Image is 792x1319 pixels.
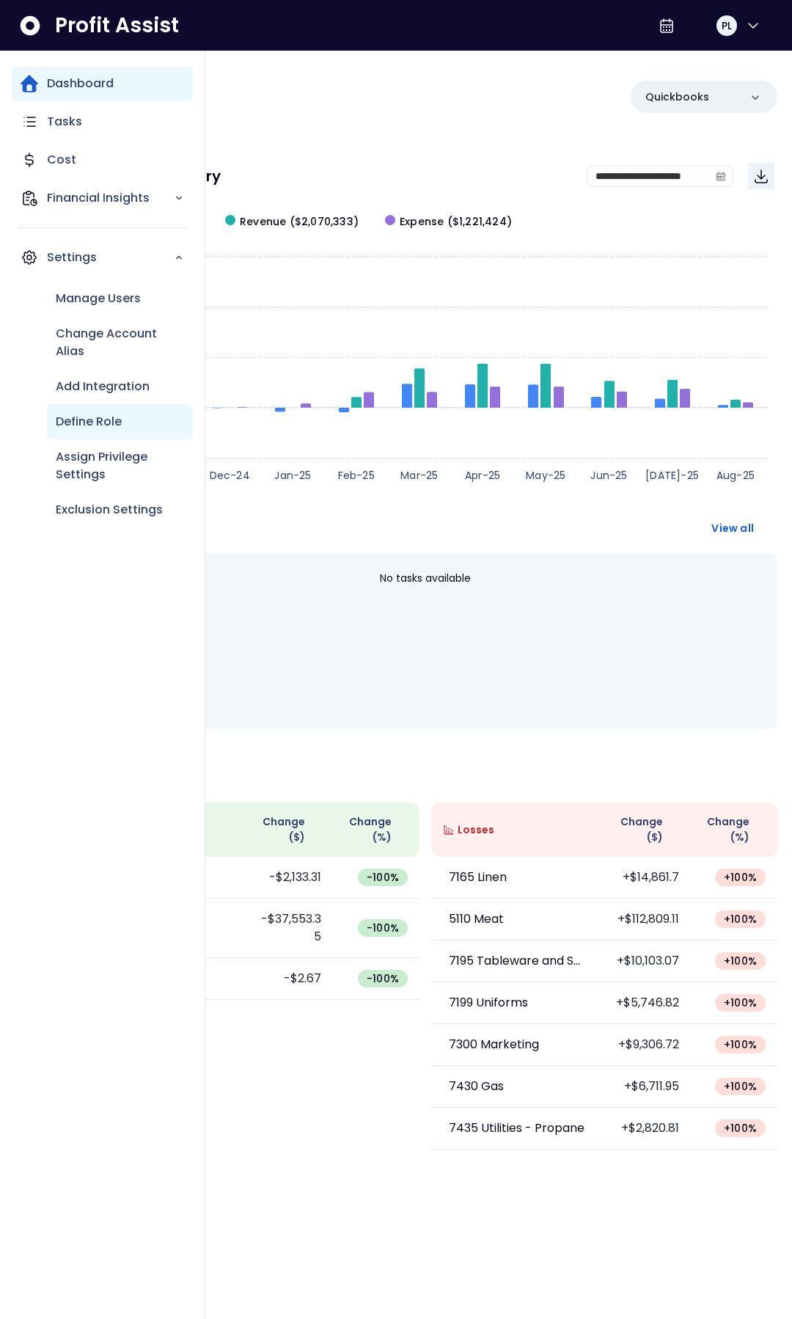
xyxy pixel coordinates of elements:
text: Apr-25 [465,468,500,483]
button: Download [748,163,774,189]
p: Financial Insights [47,189,174,207]
p: Exclusion Settings [56,501,163,519]
span: -100 % [367,870,399,885]
span: Revenue ($2,070,333) [240,214,359,230]
span: Losses [458,822,494,838]
text: May-25 [526,468,565,483]
span: Expense ($1,221,424) [400,214,512,230]
span: + 100 % [724,1121,757,1136]
p: Tasks [47,113,82,131]
td: +$6,711.95 [604,1066,691,1108]
button: View all [700,515,766,541]
span: + 100 % [724,1079,757,1094]
text: Jan-25 [274,468,311,483]
td: +$10,103.07 [604,940,691,982]
td: +$2,820.81 [604,1108,691,1150]
span: PL [722,18,732,33]
p: Settings [47,249,174,266]
p: 7195 Tableware and Smallwares [449,952,587,970]
p: Cost [47,151,76,169]
p: 7165 Linen [449,869,507,886]
span: -100 % [367,921,399,935]
td: +$9,306.72 [604,1024,691,1066]
span: + 100 % [724,1037,757,1052]
span: Change ( $ ) [616,814,663,845]
span: Change (%) [703,814,749,845]
td: +$5,746.82 [604,982,691,1024]
span: View all [711,521,754,536]
td: -$2.67 [246,958,333,1000]
span: Profit Assist [55,12,179,39]
text: Aug-25 [716,468,755,483]
span: Change (%) [345,814,392,845]
text: Jun-25 [590,468,627,483]
span: + 100 % [724,870,757,885]
p: Quickbooks [645,89,709,105]
text: Dec-24 [210,468,250,483]
p: 5110 Meat [449,910,504,928]
p: Define Role [56,413,122,431]
p: 7435 Utilities - Propane [449,1119,584,1137]
p: Change Account Alias [56,325,184,360]
p: Dashboard [47,75,114,92]
span: + 100 % [724,995,757,1010]
p: 7199 Uniforms [449,994,528,1012]
p: Add Integration [56,378,150,395]
p: Wins & Losses [73,770,777,785]
span: + 100 % [724,954,757,968]
span: -100 % [367,971,399,986]
div: No tasks available [85,559,766,598]
td: +$1,557.61 [604,1150,691,1191]
span: Change ( $ ) [258,814,305,845]
td: +$14,861.7 [604,857,691,899]
p: 7300 Marketing [449,1036,539,1053]
text: [DATE]-25 [645,468,699,483]
p: 7430 Gas [449,1078,504,1095]
text: Mar-25 [400,468,438,483]
td: +$112,809.11 [604,899,691,940]
p: Manage Users [56,290,141,307]
p: Assign Privilege Settings [56,448,184,483]
svg: calendar [716,171,726,181]
td: -$2,133.31 [246,857,333,899]
text: Feb-25 [338,468,375,483]
td: -$37,553.35 [246,899,333,958]
span: + 100 % [724,912,757,927]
